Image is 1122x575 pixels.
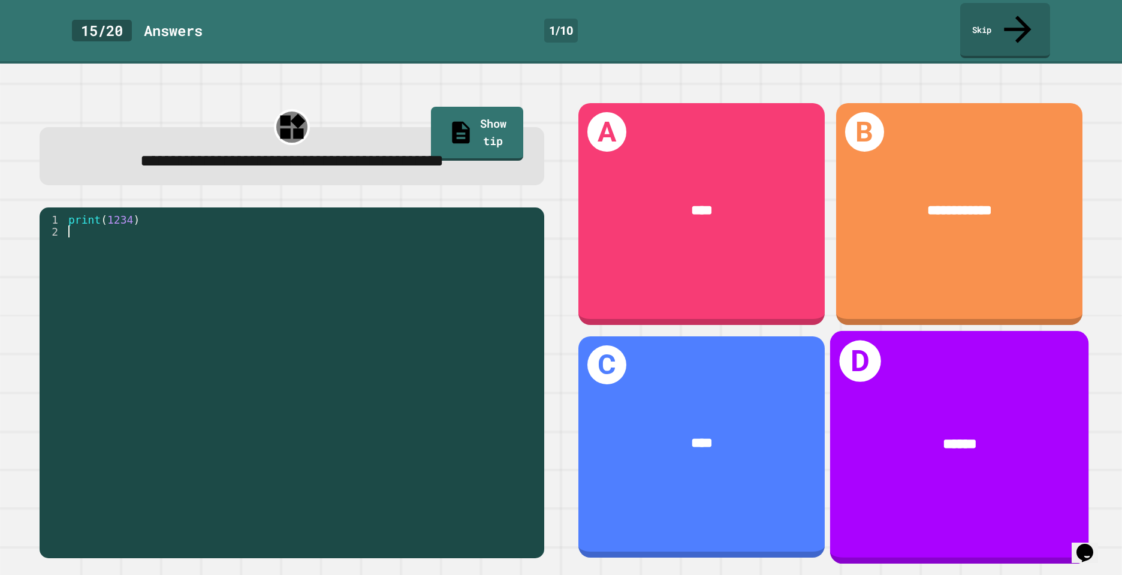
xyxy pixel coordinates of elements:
[845,112,885,152] h1: B
[839,340,880,381] h1: D
[40,213,66,225] div: 1
[40,225,66,237] div: 2
[587,345,627,385] h1: C
[587,112,627,152] h1: A
[144,20,203,41] div: Answer s
[1072,527,1110,563] iframe: chat widget
[960,3,1050,58] a: Skip
[72,20,132,41] div: 15 / 20
[544,19,578,43] div: 1 / 10
[431,107,523,161] a: Show tip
